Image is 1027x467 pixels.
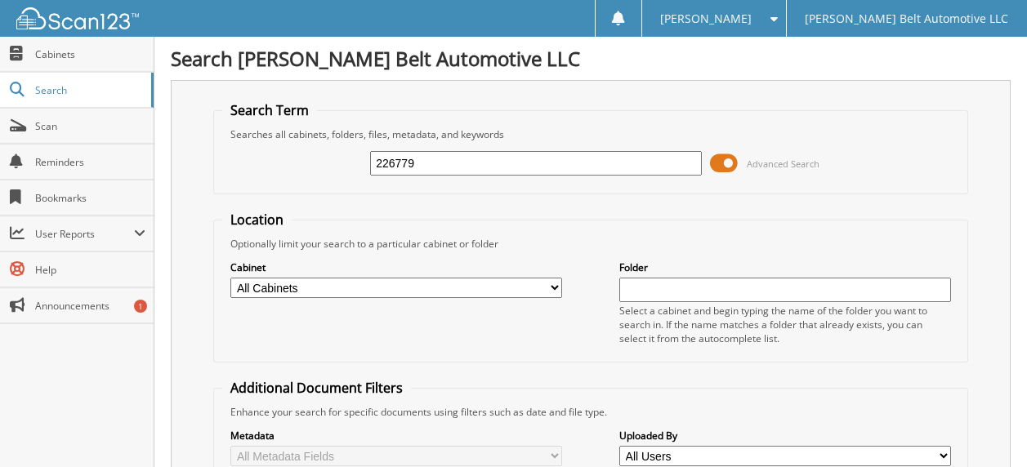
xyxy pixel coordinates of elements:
[230,260,562,274] label: Cabinet
[222,379,411,397] legend: Additional Document Filters
[35,155,145,169] span: Reminders
[16,7,139,29] img: scan123-logo-white.svg
[619,429,951,443] label: Uploaded By
[35,227,134,241] span: User Reports
[35,263,145,277] span: Help
[35,191,145,205] span: Bookmarks
[660,14,752,24] span: [PERSON_NAME]
[805,14,1008,24] span: [PERSON_NAME] Belt Automotive LLC
[35,299,145,313] span: Announcements
[222,101,317,119] legend: Search Term
[230,429,562,443] label: Metadata
[171,45,1011,72] h1: Search [PERSON_NAME] Belt Automotive LLC
[35,83,143,97] span: Search
[619,304,951,345] div: Select a cabinet and begin typing the name of the folder you want to search in. If the name match...
[222,211,292,229] legend: Location
[747,158,819,170] span: Advanced Search
[134,300,147,313] div: 1
[619,260,951,274] label: Folder
[35,47,145,61] span: Cabinets
[222,237,958,251] div: Optionally limit your search to a particular cabinet or folder
[222,127,958,141] div: Searches all cabinets, folders, files, metadata, and keywords
[222,405,958,419] div: Enhance your search for specific documents using filters such as date and file type.
[35,119,145,133] span: Scan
